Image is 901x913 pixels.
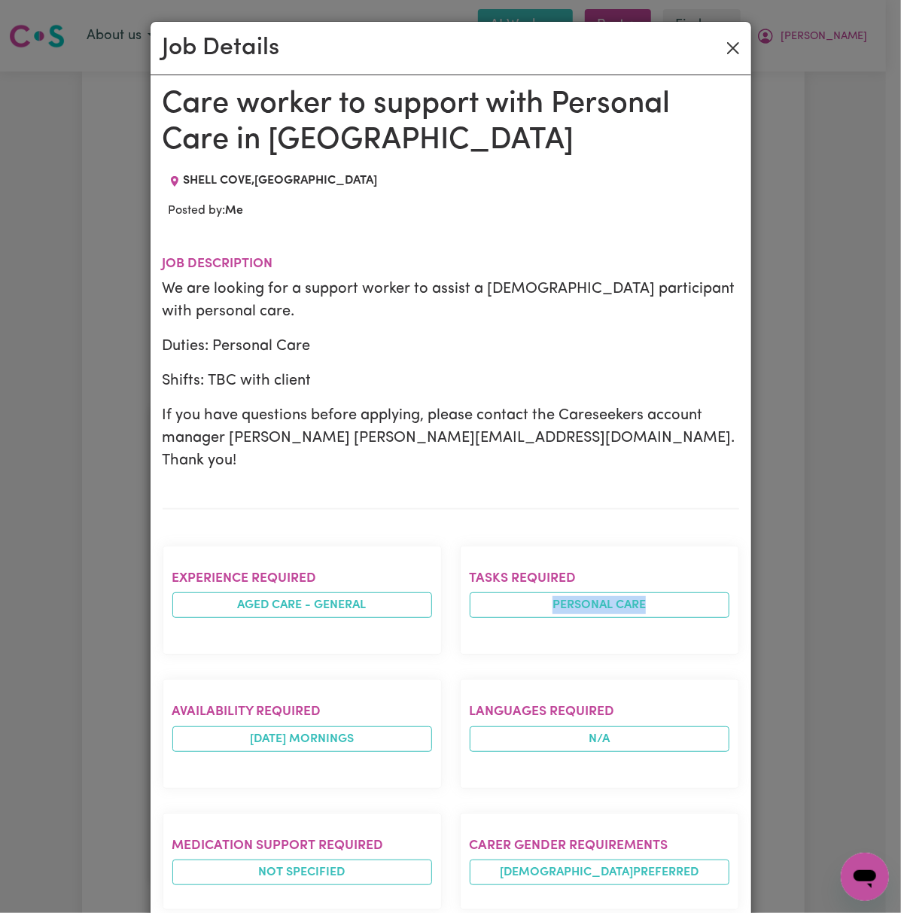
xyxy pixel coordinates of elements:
li: Aged care - General [172,592,432,618]
iframe: Button to launch messaging window [841,853,889,901]
li: [DATE] mornings [172,726,432,752]
h1: Care worker to support with Personal Care in [GEOGRAPHIC_DATA] [163,87,739,160]
h2: Tasks required [470,571,729,586]
h2: Experience required [172,571,432,586]
span: Not specified [172,860,432,885]
span: Posted by: [169,205,244,217]
p: If you have questions before applying, please contact the Careseekers account manager [PERSON_NAM... [163,404,739,472]
h2: Job description [163,256,739,272]
span: N/A [470,726,729,752]
h2: Carer gender requirements [470,838,729,854]
span: SHELL COVE , [GEOGRAPHIC_DATA] [184,175,378,187]
h2: Medication Support Required [172,838,432,854]
div: Job location: SHELL COVE, New South Wales [163,172,384,190]
h2: Languages required [470,704,729,720]
p: Shifts: TBC with client [163,370,739,392]
li: Personal care [470,592,729,618]
p: Duties: Personal Care [163,335,739,358]
span: [DEMOGRAPHIC_DATA] preferred [470,860,729,885]
h2: Availability required [172,704,432,720]
button: Close [721,36,745,60]
p: We are looking for a support worker to assist a [DEMOGRAPHIC_DATA] participant with personal care. [163,278,739,323]
h2: Job Details [163,34,280,62]
b: Me [226,205,244,217]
